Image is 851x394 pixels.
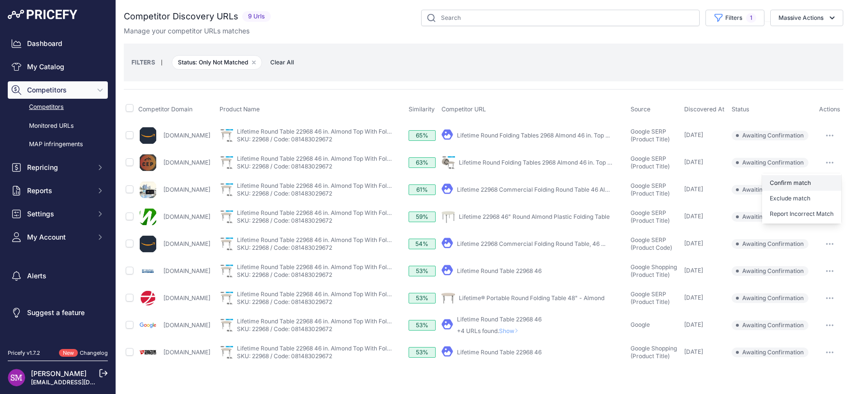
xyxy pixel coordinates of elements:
[163,159,210,166] a: [DOMAIN_NAME]
[27,232,90,242] span: My Account
[8,10,77,19] img: Pricefy Logo
[732,239,808,249] span: Awaiting Confirmation
[409,293,436,303] div: 53%
[237,190,332,197] a: SKU: 22968 / Code: 081483029672
[631,290,670,305] span: Google SERP (Product Title)
[409,212,436,222] div: 59%
[163,349,210,356] a: [DOMAIN_NAME]
[163,267,210,274] a: [DOMAIN_NAME]
[31,369,87,378] a: [PERSON_NAME]
[237,318,472,325] a: Lifetime Round Table 22968 46 in. Almond Top With Folding Legs - Almond - 46 inches
[8,35,108,52] a: Dashboard
[732,293,808,303] span: Awaiting Confirmation
[237,298,332,305] a: SKU: 22968 / Code: 081483029672
[631,106,650,113] span: Source
[631,209,670,224] span: Google SERP (Product Title)
[746,13,756,23] span: 1
[457,132,610,139] a: Lifetime Round Folding Tables 2968 Almond 46 in. Top ...
[409,157,436,168] div: 63%
[8,182,108,199] button: Reports
[8,99,108,116] a: Competitors
[684,294,703,301] span: [DATE]
[457,240,605,247] a: Lifetime 22968 Commercial Folding Round Table, 46 ...
[237,163,332,170] a: SKU: 22968 / Code: 081483029672
[409,347,436,358] div: 53%
[457,267,542,274] a: Lifetime Round Table 22968 46
[732,106,749,113] span: Status
[163,294,210,302] a: [DOMAIN_NAME]
[459,294,604,302] a: Lifetime® Portable Round Folding Table 48" - Almond
[132,59,155,66] small: FILTERS
[8,81,108,99] button: Competitors
[457,327,542,335] p: +4 URLs found.
[631,263,677,278] span: Google Shopping (Product Title)
[27,163,90,172] span: Repricing
[762,175,841,191] button: Confirm match
[684,240,703,247] span: [DATE]
[237,128,472,135] a: Lifetime Round Table 22968 46 in. Almond Top With Folding Legs - Almond - 46 inches
[80,349,108,356] a: Changelog
[163,186,210,193] a: [DOMAIN_NAME]
[684,131,703,138] span: [DATE]
[459,213,610,220] a: Lifetime 22968 46" Round Almond Plastic Folding Table
[762,191,841,206] button: Exclude match
[684,267,703,274] span: [DATE]
[684,158,703,166] span: [DATE]
[8,304,108,321] a: Suggest a feature
[138,106,192,113] span: Competitor Domain
[237,325,332,333] a: SKU: 22968 / Code: 081483029672
[732,185,808,195] span: Awaiting Confirmation
[59,349,78,357] span: New
[441,106,486,113] span: Competitor URL
[237,209,472,216] a: Lifetime Round Table 22968 46 in. Almond Top With Folding Legs - Almond - 46 inches
[8,267,108,285] a: Alerts
[732,320,808,330] span: Awaiting Confirmation
[27,85,90,95] span: Competitors
[237,182,472,189] a: Lifetime Round Table 22968 46 in. Almond Top With Folding Legs - Almond - 46 inches
[8,136,108,153] a: MAP infringements
[8,159,108,176] button: Repricing
[631,345,677,360] span: Google Shopping (Product Title)
[237,136,332,143] a: SKU: 22968 / Code: 081483029672
[684,321,703,328] span: [DATE]
[457,349,542,356] a: Lifetime Round Table 22968 46
[237,352,332,360] a: SKU: 22968 / Code: 081483029672
[409,184,436,195] div: 61%
[705,10,764,26] button: Filters1
[684,185,703,193] span: [DATE]
[265,58,299,67] button: Clear All
[124,10,238,23] h2: Competitor Discovery URLs
[237,244,332,251] a: SKU: 22968 / Code: 081483029672
[237,290,472,298] a: Lifetime Round Table 22968 46 in. Almond Top With Folding Legs - Almond - 46 inches
[124,26,249,36] p: Manage your competitor URLs matches
[8,35,108,337] nav: Sidebar
[732,131,808,140] span: Awaiting Confirmation
[631,236,672,251] span: Google SERP (Product Code)
[237,155,472,162] a: Lifetime Round Table 22968 46 in. Almond Top With Folding Legs - Almond - 46 inches
[684,348,703,355] span: [DATE]
[819,106,840,113] span: Actions
[8,118,108,135] a: Monitored URLs
[8,228,108,246] button: My Account
[237,271,332,278] a: SKU: 22968 / Code: 081483029672
[732,212,808,222] span: Awaiting Confirmation
[732,266,808,276] span: Awaiting Confirmation
[220,106,260,113] span: Product Name
[237,236,472,243] a: Lifetime Round Table 22968 46 in. Almond Top With Folding Legs - Almond - 46 inches
[237,263,472,271] a: Lifetime Round Table 22968 46 in. Almond Top With Folding Legs - Almond - 46 inches
[732,348,808,357] span: Awaiting Confirmation
[409,239,436,249] div: 54%
[409,130,436,141] div: 65%
[631,128,670,143] span: Google SERP (Product Title)
[762,206,841,222] button: Report Incorrect Match
[8,349,40,357] div: Pricefy v1.7.2
[8,58,108,76] a: My Catalog
[770,10,843,26] button: Massive Actions
[409,106,435,113] span: Similarity
[499,327,522,334] span: Show
[163,132,210,139] a: [DOMAIN_NAME]
[27,186,90,196] span: Reports
[684,106,724,113] span: Discovered At
[457,186,620,193] a: Lifetime 22968 Commercial Folding Round Table 46 Almond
